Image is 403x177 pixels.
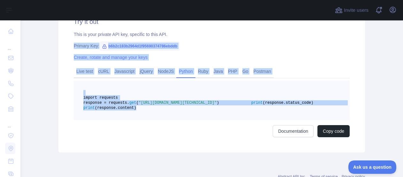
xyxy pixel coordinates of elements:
[83,106,95,110] span: print
[137,66,155,76] a: jQuery
[83,96,118,100] span: import requests
[273,125,314,137] a: Documentation
[74,31,350,38] div: This is your private API key, specific to this API.
[136,101,139,105] span: (
[74,17,350,26] h2: Try it out
[5,38,15,51] div: ...
[74,55,148,60] a: Create, rotate and manage your keys
[99,41,180,51] span: b6b2c183b2964d1f95690374786ebddb
[139,101,217,105] span: "[URL][DOMAIN_NAME][TECHNICAL_ID]"
[263,101,313,105] span: (response.status_code)
[112,66,137,76] a: Javascript
[176,66,195,76] a: Python
[5,116,15,129] div: ...
[129,101,136,105] span: get
[225,66,240,76] a: PHP
[155,66,176,76] a: NodeJS
[95,106,136,110] span: (response.content)
[344,7,369,14] span: Invite users
[251,101,263,105] span: print
[334,5,370,15] button: Invite users
[317,125,350,137] button: Copy code
[211,66,226,76] a: Java
[348,160,397,174] iframe: Toggle Customer Support
[195,66,211,76] a: Ruby
[83,101,129,105] span: response = requests.
[74,66,95,76] a: Live test
[251,66,274,76] a: Postman
[95,66,112,76] a: cURL
[74,43,350,49] div: Primary Key:
[217,101,219,105] span: )
[240,66,251,76] a: Go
